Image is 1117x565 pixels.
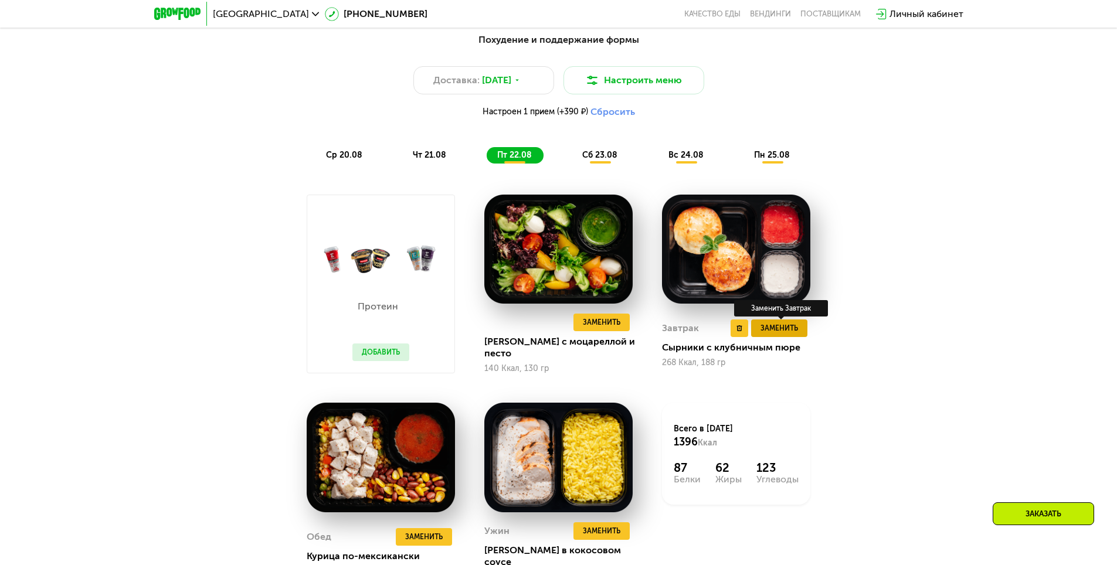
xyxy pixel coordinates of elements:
[212,33,906,47] div: Похудение и поддержание формы
[662,358,810,367] div: 268 Ккал, 188 гр
[889,7,963,21] div: Личный кабинет
[583,316,620,328] span: Заменить
[484,522,510,540] div: Ужин
[325,7,427,21] a: [PHONE_NUMBER]
[674,475,701,484] div: Белки
[307,550,464,562] div: Курица по-мексикански
[715,475,742,484] div: Жиры
[582,150,617,160] span: сб 23.08
[396,528,452,546] button: Заменить
[993,502,1094,525] div: Заказать
[352,302,403,311] p: Протеин
[698,438,717,448] span: Ккал
[484,336,642,359] div: [PERSON_NAME] с моцареллой и песто
[751,319,807,337] button: Заменить
[573,522,630,540] button: Заменить
[590,106,635,118] button: Сбросить
[482,73,511,87] span: [DATE]
[484,364,633,373] div: 140 Ккал, 130 гр
[662,319,699,337] div: Завтрак
[483,108,588,116] span: Настроен 1 прием (+390 ₽)
[800,9,861,19] div: поставщикам
[213,9,309,19] span: [GEOGRAPHIC_DATA]
[307,528,331,546] div: Обед
[413,150,446,160] span: чт 21.08
[750,9,791,19] a: Вендинги
[684,9,741,19] a: Качество еды
[352,343,409,361] button: Добавить
[405,531,443,543] span: Заменить
[674,423,799,449] div: Всего в [DATE]
[497,150,532,160] span: пт 22.08
[674,435,698,448] span: 1396
[326,150,362,160] span: ср 20.08
[715,461,742,475] div: 62
[583,525,620,537] span: Заменить
[756,461,799,475] div: 123
[756,475,799,484] div: Углеводы
[668,150,704,160] span: вс 24.08
[674,461,701,475] div: 87
[433,73,480,87] span: Доставка:
[563,66,704,94] button: Настроить меню
[662,342,820,353] div: Сырники с клубничным пюре
[754,150,790,160] span: пн 25.08
[573,314,630,331] button: Заменить
[734,300,828,316] div: Заменить Завтрак
[760,322,798,334] span: Заменить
